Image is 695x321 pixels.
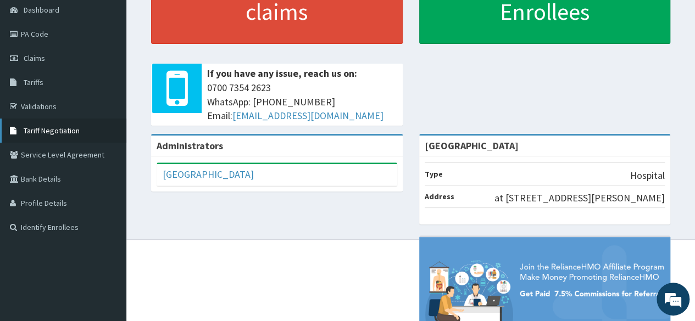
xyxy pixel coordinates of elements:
[64,93,152,204] span: We're online!
[24,53,45,63] span: Claims
[157,139,223,152] b: Administrators
[24,77,43,87] span: Tariffs
[57,61,185,76] div: Chat with us now
[5,209,209,247] textarea: Type your message and hit 'Enter'
[425,139,519,152] strong: [GEOGRAPHIC_DATA]
[163,168,254,181] a: [GEOGRAPHIC_DATA]
[207,67,357,80] b: If you have any issue, reach us on:
[494,191,665,205] p: at [STREET_ADDRESS][PERSON_NAME]
[24,5,59,15] span: Dashboard
[207,81,397,123] span: 0700 7354 2623 WhatsApp: [PHONE_NUMBER] Email:
[630,168,665,183] p: Hospital
[20,55,45,82] img: d_794563401_company_1708531726252_794563401
[180,5,207,32] div: Minimize live chat window
[232,109,383,122] a: [EMAIL_ADDRESS][DOMAIN_NAME]
[425,192,454,201] b: Address
[24,126,80,136] span: Tariff Negotiation
[425,169,443,179] b: Type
